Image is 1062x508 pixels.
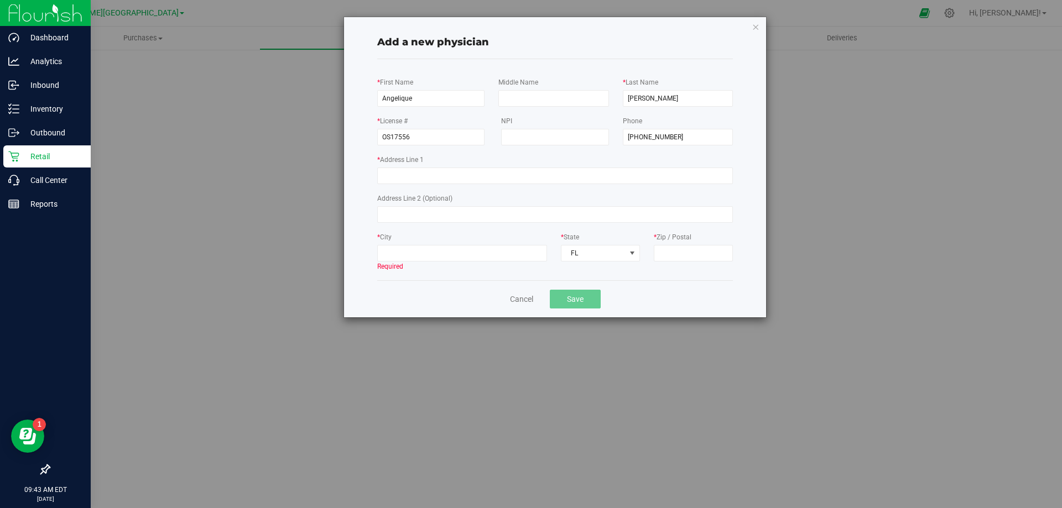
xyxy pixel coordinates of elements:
[11,420,44,453] iframe: Resource center
[19,31,86,44] p: Dashboard
[377,232,392,242] label: City
[377,155,424,165] label: Address Line 1
[377,116,408,126] label: License #
[5,495,86,503] p: [DATE]
[8,80,19,91] inline-svg: Inbound
[19,55,86,68] p: Analytics
[377,77,413,87] label: First Name
[377,193,452,203] label: Address Line 2 (Optional)
[377,36,489,48] span: Add a new physician
[501,116,512,126] label: NPI
[19,102,86,116] p: Inventory
[377,261,547,271] div: Required
[8,151,19,162] inline-svg: Retail
[5,485,86,495] p: 09:43 AM EDT
[33,418,46,431] iframe: Resource center unread badge
[19,150,86,163] p: Retail
[19,78,86,92] p: Inbound
[19,126,86,139] p: Outbound
[561,245,639,261] span: FL
[19,197,86,211] p: Reports
[561,232,579,242] label: State
[8,32,19,43] inline-svg: Dashboard
[623,129,733,145] input: Format: (999) 999-9999
[8,198,19,210] inline-svg: Reports
[8,127,19,138] inline-svg: Outbound
[8,103,19,114] inline-svg: Inventory
[8,56,19,67] inline-svg: Analytics
[8,175,19,186] inline-svg: Call Center
[623,77,658,87] label: Last Name
[510,294,533,305] a: Cancel
[623,116,642,126] label: Phone
[498,77,538,87] label: Middle Name
[654,232,691,242] label: Zip / Postal
[550,290,601,308] button: Save
[19,174,86,187] p: Call Center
